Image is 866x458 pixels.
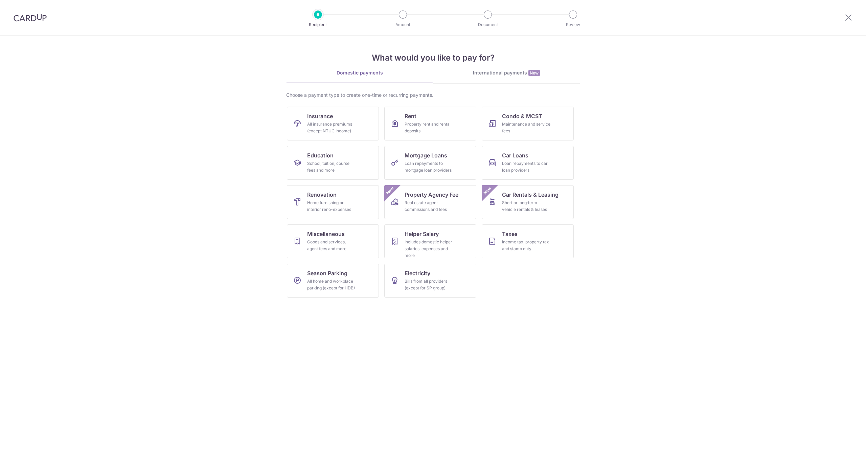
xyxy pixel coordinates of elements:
h4: What would you like to pay for? [286,52,580,64]
div: Choose a payment type to create one-time or recurring payments. [286,92,580,99]
span: New [482,185,493,196]
p: Review [548,21,598,28]
p: Document [463,21,513,28]
span: Mortgage Loans [405,151,447,159]
img: CardUp [14,14,47,22]
div: All insurance premiums (except NTUC Income) [307,121,356,134]
span: Miscellaneous [307,230,345,238]
a: InsuranceAll insurance premiums (except NTUC Income) [287,107,379,140]
span: Rent [405,112,416,120]
span: Car Loans [502,151,528,159]
span: Car Rentals & Leasing [502,191,559,199]
span: Property Agency Fee [405,191,458,199]
a: Helper SalaryIncludes domestic helper salaries, expenses and more [384,224,476,258]
p: Recipient [293,21,343,28]
div: International payments [433,69,580,77]
a: Condo & MCSTMaintenance and service fees [482,107,574,140]
div: Domestic payments [286,69,433,76]
div: Bills from all providers (except for SP group) [405,278,453,291]
span: Season Parking [307,269,347,277]
a: Season ParkingAll home and workplace parking (except for HDB) [287,264,379,298]
span: Taxes [502,230,518,238]
span: New [385,185,396,196]
div: Home furnishing or interior reno-expenses [307,199,356,213]
span: Condo & MCST [502,112,542,120]
iframe: Opens a widget where you can find more information [823,438,859,455]
a: MiscellaneousGoods and services, agent fees and more [287,224,379,258]
div: Includes domestic helper salaries, expenses and more [405,239,453,259]
a: Car Rentals & LeasingShort or long‑term vehicle rentals & leasesNew [482,185,574,219]
a: ElectricityBills from all providers (except for SP group) [384,264,476,298]
div: Real estate agent commissions and fees [405,199,453,213]
a: Mortgage LoansLoan repayments to mortgage loan providers [384,146,476,180]
div: Loan repayments to car loan providers [502,160,551,174]
span: Insurance [307,112,333,120]
a: RenovationHome furnishing or interior reno-expenses [287,185,379,219]
div: Maintenance and service fees [502,121,551,134]
a: Car LoansLoan repayments to car loan providers [482,146,574,180]
div: Short or long‑term vehicle rentals & leases [502,199,551,213]
div: Income tax, property tax and stamp duty [502,239,551,252]
p: Amount [378,21,428,28]
span: Renovation [307,191,337,199]
div: All home and workplace parking (except for HDB) [307,278,356,291]
span: New [528,70,540,76]
span: Education [307,151,334,159]
span: Helper Salary [405,230,439,238]
a: RentProperty rent and rental deposits [384,107,476,140]
span: Electricity [405,269,430,277]
a: Property Agency FeeReal estate agent commissions and feesNew [384,185,476,219]
div: School, tuition, course fees and more [307,160,356,174]
div: Goods and services, agent fees and more [307,239,356,252]
div: Property rent and rental deposits [405,121,453,134]
a: TaxesIncome tax, property tax and stamp duty [482,224,574,258]
div: Loan repayments to mortgage loan providers [405,160,453,174]
a: EducationSchool, tuition, course fees and more [287,146,379,180]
